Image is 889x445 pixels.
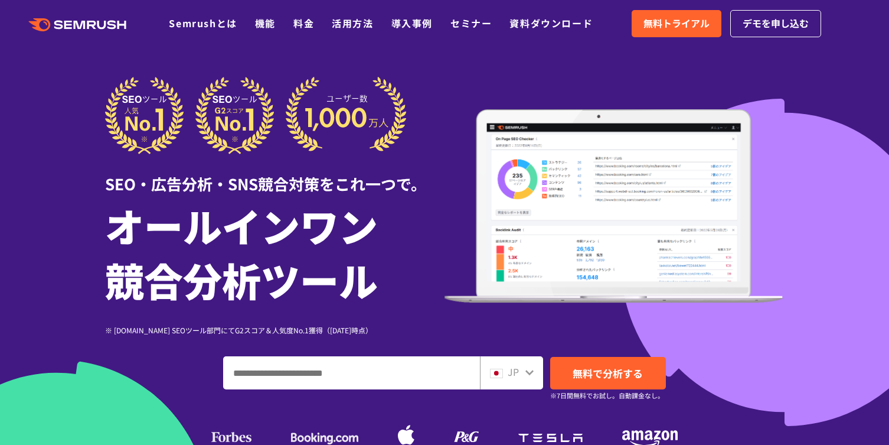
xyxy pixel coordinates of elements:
input: ドメイン、キーワードまたはURLを入力してください [224,357,479,389]
a: 機能 [255,16,276,30]
span: 無料で分析する [573,366,643,381]
div: SEO・広告分析・SNS競合対策をこれ一つで。 [105,154,444,195]
a: デモを申し込む [730,10,821,37]
h1: オールインワン 競合分析ツール [105,198,444,307]
a: 活用方法 [332,16,373,30]
span: JP [508,365,519,379]
small: ※7日間無料でお試し。自動課金なし。 [550,390,664,401]
a: 導入事例 [391,16,433,30]
a: 料金 [293,16,314,30]
a: 資料ダウンロード [509,16,593,30]
a: 無料で分析する [550,357,666,389]
span: 無料トライアル [643,16,710,31]
a: 無料トライアル [632,10,721,37]
div: ※ [DOMAIN_NAME] SEOツール部門にてG2スコア＆人気度No.1獲得（[DATE]時点） [105,324,444,336]
span: デモを申し込む [743,16,809,31]
a: セミナー [450,16,492,30]
a: Semrushとは [169,16,237,30]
